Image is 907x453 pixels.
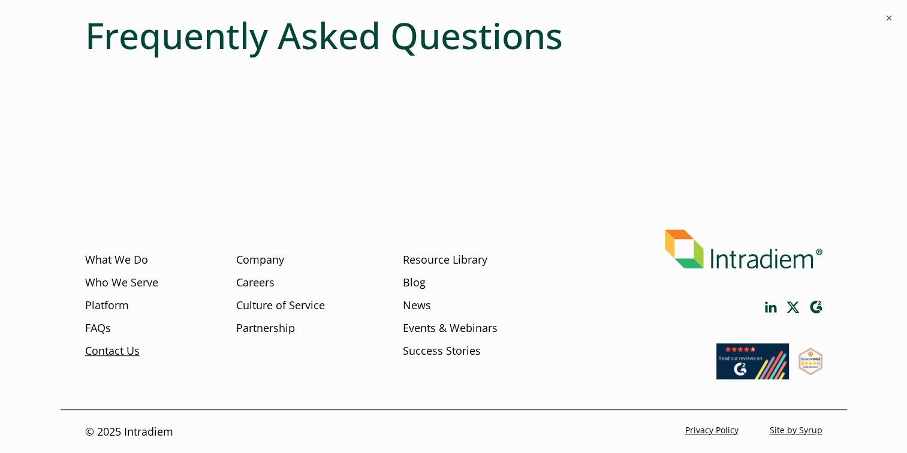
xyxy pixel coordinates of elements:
[403,298,431,313] a: News
[798,348,822,375] img: SourceForge User Reviews
[809,300,822,314] a: Link opens in a new window
[85,298,129,313] a: Platform
[716,343,789,379] img: Read our reviews on G2
[716,368,789,382] a: Link opens in a new window
[883,12,895,24] button: ×
[403,321,498,336] a: Events & Webinars
[85,343,140,359] a: Contact Us
[403,252,487,268] a: Resource Library
[236,298,325,313] a: Culture of Service
[665,229,822,268] img: Intradiem
[85,321,111,336] a: FAQs
[798,364,822,378] a: Link opens in a new window
[236,321,295,336] a: Partnership
[403,343,481,359] a: Success Stories
[85,424,173,440] p: © 2025 Intradiem
[85,252,148,268] a: What We Do
[787,301,800,313] a: Link opens in a new window
[85,275,158,291] a: Who We Serve
[403,275,426,291] a: Blog
[685,424,739,436] a: Privacy Policy
[85,14,822,57] h1: Frequently Asked Questions
[236,275,275,291] a: Careers
[236,252,284,268] a: Company
[765,301,777,313] a: Link opens in a new window
[770,424,822,436] a: Site by Syrup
